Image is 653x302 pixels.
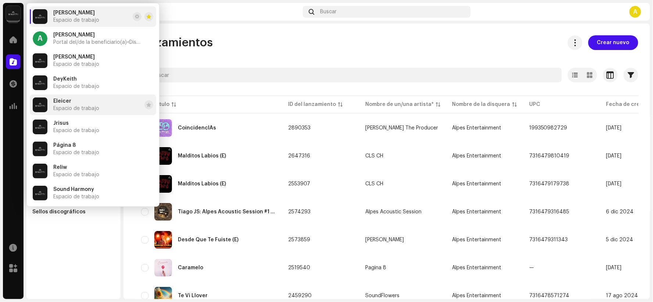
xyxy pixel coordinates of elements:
span: 18 nov 2024 [606,181,622,186]
div: Alpes Acoustic Session [365,209,421,214]
div: Nombre de un/una artista* [365,101,434,108]
span: Espacio de trabajo [53,128,99,134]
span: Alpes Entertainment [452,293,501,298]
div: Pagina 8 [365,265,386,270]
span: Jrisus [53,120,69,126]
div: Nombre de la disquera [452,101,510,108]
span: Sound Harmony [53,186,94,192]
span: 2573859 [288,237,310,242]
div: CLS CH [365,153,383,159]
div: A [33,31,47,46]
span: 2890353 [288,125,311,131]
span: 2459290 [288,293,312,298]
span: Buscar [320,9,337,15]
img: 02a7c2d3-3c89-4098-b12f-2ff2945c95ee [33,97,47,112]
img: 7e254549-2dbc-44b0-b060-b001e29d317a [154,119,172,137]
div: Catálogo [132,9,300,15]
span: Página 8 [53,142,76,148]
img: 02a7c2d3-3c89-4098-b12f-2ff2945c95ee [33,53,47,68]
button: Crear nuevo [588,35,638,50]
span: 4 feb 2025 [606,153,622,159]
div: CoincidencIAs [178,125,216,131]
span: Alonso Perez [53,32,95,38]
div: Tiago JS: Alpes Acoustic Session #1 (E) [178,209,276,214]
div: Desde Que Te Fuiste (E) [178,237,238,242]
span: 7316479810419 [529,153,570,159]
div: Malditos Labios (E) [178,181,226,186]
img: ae6d883d-0b59-4c49-8391-753f485f5a43 [154,175,172,193]
span: Portal del/de la beneficiario(a) <Disetti> [53,39,141,45]
img: dc828a37-b0fa-4247-ad1e-b9abdf5af473 [154,259,172,277]
img: 02a7c2d3-3c89-4098-b12f-2ff2945c95ee [33,120,47,134]
div: Te Vi Llover [178,293,208,298]
span: 17 ago 2024 [606,293,638,298]
span: Alpes Entertainment [452,153,501,159]
span: Alonso Perez [53,10,95,16]
span: Espacio de trabajo [53,61,99,67]
span: DeyKeith [53,76,77,82]
span: 7316479316485 [529,209,570,214]
span: — [529,265,534,270]
img: 937f9091-4bf7-4669-bc39-b1f02b323fb7 [154,147,172,165]
div: CLS CH [365,181,383,186]
span: Espacio de trabajo [53,150,99,156]
span: 2519540 [288,265,310,270]
img: 02a7c2d3-3c89-4098-b12f-2ff2945c95ee [33,142,47,156]
span: Pagina 8 [365,265,440,270]
span: JORK KING [365,237,440,242]
span: Lanzamientos [135,35,213,50]
span: 26 jun 2025 [606,125,622,131]
span: 7316479311343 [529,237,568,242]
span: SoundFlowers [365,293,440,298]
span: 2553907 [288,181,310,186]
span: 2647316 [288,153,310,159]
span: Espacio de trabajo [53,194,99,200]
span: Crear nuevo [597,35,629,50]
div: SoundFlowers [365,293,399,298]
span: Alpes Entertainment [452,237,501,242]
span: CLS CH [365,153,440,159]
span: Reliw [53,164,67,170]
span: 6 dic 2024 [606,209,634,214]
span: 7316479179738 [529,181,570,186]
div: [PERSON_NAME] [365,237,404,242]
span: Espacio de trabajo [53,106,99,111]
img: 02a7c2d3-3c89-4098-b12f-2ff2945c95ee [33,186,47,200]
re-m-nav-item: Sellos discográficos [29,205,118,219]
div: A [629,6,641,18]
span: Alpes Entertainment [452,125,501,131]
img: 02a7c2d3-3c89-4098-b12f-2ff2945c95ee [33,164,47,178]
img: 0e8473fe-fc68-4fc5-8d6f-ccc73e5642a2 [154,203,172,221]
span: Alpes Entertainment [452,265,501,270]
span: Alpes Entertainment [452,181,501,186]
span: 7316478571274 [529,293,570,298]
span: Eleicer [53,98,71,104]
span: Alpes Entertainment [452,209,501,214]
span: Alonso The Producer [365,125,440,131]
div: ID del lanzamiento [288,101,336,108]
span: 5 dic 2024 [606,237,634,242]
div: Título [154,101,169,108]
div: Sellos discográficos [32,209,86,215]
input: Buscar [135,68,562,82]
span: Alpes Acoustic Session [365,209,440,214]
img: 02a7c2d3-3c89-4098-b12f-2ff2945c95ee [6,6,21,21]
span: Espacio de trabajo [53,84,99,89]
span: CLS CH [365,181,440,186]
span: Bastian [53,54,95,60]
div: Malditos Labios (E) [178,153,226,159]
div: [PERSON_NAME] The Producer [365,125,438,131]
span: 2574293 [288,209,311,214]
img: 02a7c2d3-3c89-4098-b12f-2ff2945c95ee [33,9,47,24]
img: 02a7c2d3-3c89-4098-b12f-2ff2945c95ee [33,75,47,90]
div: Caramelo [178,265,203,270]
img: 7c267836-cac1-4b93-b2b3-da67d561b54e [154,231,172,249]
span: <Disetti> [127,40,147,45]
span: 199350982729 [529,125,567,131]
span: 17 oct 2024 [606,265,622,270]
span: Espacio de trabajo [53,172,99,178]
span: Espacio de trabajo [53,17,99,23]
